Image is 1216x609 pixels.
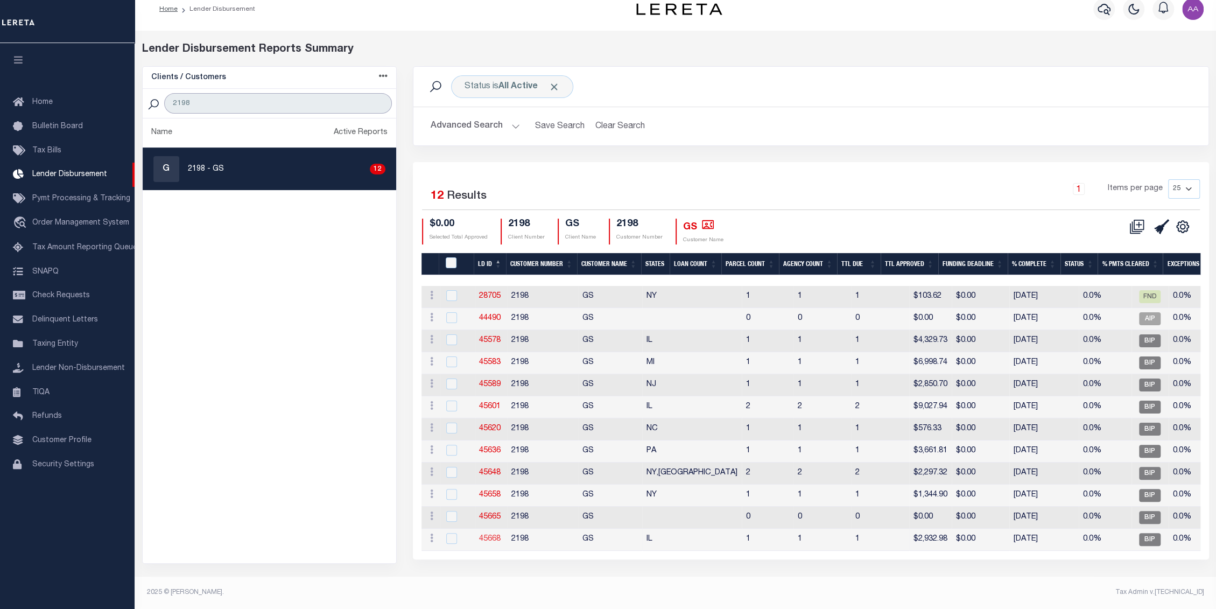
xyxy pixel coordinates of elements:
td: $0.00 [952,396,1009,418]
span: Lender Non-Disbursement [32,365,125,372]
span: BIP [1139,334,1161,347]
td: GS [578,330,642,352]
td: 1 [742,330,793,352]
span: Home [32,99,53,106]
span: BIP [1139,445,1161,458]
td: 0.0% [1079,286,1131,308]
td: 0.0% [1079,463,1131,485]
td: [DATE] [1009,286,1079,308]
h4: GS [683,219,723,233]
span: Items per page [1108,183,1163,195]
a: 45648 [479,469,501,477]
div: 2025 © [PERSON_NAME]. [139,587,676,597]
span: BIP [1139,511,1161,524]
td: GS [578,507,642,529]
td: 1 [742,440,793,463]
a: 45578 [479,337,501,344]
th: Status: activate to sort column ascending [1060,253,1098,275]
td: 0.0% [1079,418,1131,440]
p: Customer Number [616,234,663,242]
td: $103.62 [909,286,952,308]
a: Home [159,6,178,12]
td: 1 [851,330,909,352]
td: 2198 [507,396,578,418]
td: [DATE] [1009,396,1079,418]
td: $0.00 [909,507,952,529]
a: 45620 [479,425,501,432]
td: 2198 [507,463,578,485]
button: Save Search [529,116,591,137]
p: Selected Total Approved [430,234,488,242]
p: Customer Name [683,236,723,244]
th: Parcel Count: activate to sort column ascending [721,253,779,275]
span: Pymt Processing & Tracking [32,195,130,202]
span: Lender Disbursement [32,171,107,178]
img: logo-dark.svg [636,3,722,15]
td: [DATE] [1009,418,1079,440]
span: Bulletin Board [32,123,83,130]
td: 1 [793,485,851,507]
a: 45665 [479,513,501,521]
td: GS [578,485,642,507]
div: Active Reports [334,127,388,139]
a: 45601 [479,403,501,410]
td: 0.0% [1079,485,1131,507]
h5: Clients / Customers [151,73,226,82]
td: 2 [793,396,851,418]
td: 2198 [507,330,578,352]
a: 28705 [479,292,501,300]
td: GS [578,396,642,418]
td: 2198 [507,418,578,440]
a: 45583 [479,359,501,366]
td: 2198 [507,374,578,396]
td: $0.00 [909,308,952,330]
h4: GS [565,219,596,230]
td: $0.00 [952,529,1009,551]
th: LD ID: activate to sort column descending [474,253,506,275]
th: Ttl Approved: activate to sort column ascending [881,253,938,275]
input: Search Customer [164,93,392,114]
td: GS [578,463,642,485]
td: 0 [793,507,851,529]
th: Customer Number: activate to sort column ascending [506,253,577,275]
span: Check Requests [32,292,90,299]
td: 2198 [507,440,578,463]
span: FND [1139,290,1161,303]
td: $0.00 [952,286,1009,308]
li: Lender Disbursement [178,4,255,14]
td: 1 [742,529,793,551]
td: 0.0% [1079,440,1131,463]
b: All Active [498,82,538,91]
td: GS [578,440,642,463]
td: MI [642,352,742,374]
span: Click to Remove [549,81,560,93]
td: 1 [793,440,851,463]
td: $2,850.70 [909,374,952,396]
h4: 2198 [508,219,545,230]
td: 2 [793,463,851,485]
td: 1 [742,374,793,396]
td: $0.00 [952,507,1009,529]
td: 0.0% [1079,308,1131,330]
th: LDID [439,253,474,275]
th: Loan Count: activate to sort column ascending [670,253,721,275]
a: G2198 - GS12 [143,148,396,190]
th: Funding Deadline: activate to sort column ascending [938,253,1008,275]
td: [DATE] [1009,529,1079,551]
span: BIP [1139,379,1161,391]
td: NJ [642,374,742,396]
p: Client Name [565,234,596,242]
div: Tax Admin v.[TECHNICAL_ID] [684,587,1204,597]
td: GS [578,286,642,308]
span: BIP [1139,423,1161,436]
td: 2198 [507,286,578,308]
td: 0.0% [1079,529,1131,551]
th: % Complete: activate to sort column ascending [1008,253,1060,275]
td: $0.00 [952,308,1009,330]
td: 0 [742,507,793,529]
td: NY,[GEOGRAPHIC_DATA] [642,463,742,485]
td: $0.00 [952,418,1009,440]
td: 1 [851,440,909,463]
td: 2198 [507,308,578,330]
th: States [641,253,670,275]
